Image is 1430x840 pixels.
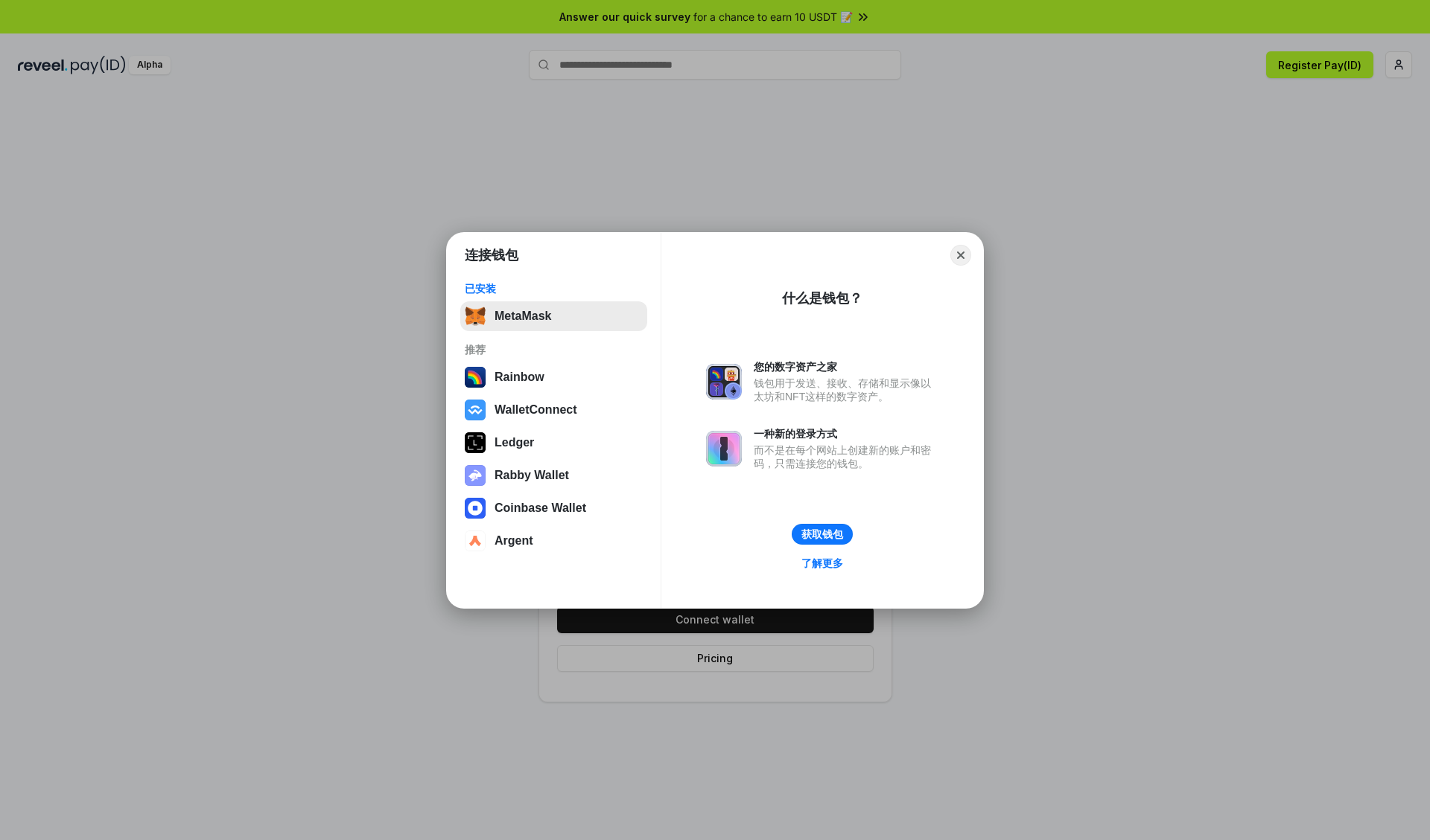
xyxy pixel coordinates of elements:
[495,469,569,482] div: Rabby Wallet
[465,465,486,486] img: svg+xml,%3Csvg%20xmlns%3D%22http%3A%2F%2Fwww.w3.org%2F2000%2Fsvg%22%20fill%3D%22none%22%20viewBox...
[792,524,853,545] button: 获取钱包
[465,400,486,420] img: svg+xml,%3Csvg%20width%3D%2228%22%20height%3D%2228%22%20viewBox%3D%220%200%2028%2028%22%20fill%3D...
[706,364,742,400] img: svg+xml,%3Csvg%20xmlns%3D%22http%3A%2F%2Fwww.w3.org%2F2000%2Fsvg%22%20fill%3D%22none%22%20viewBox...
[460,362,647,392] button: Rainbow
[460,493,647,523] button: Coinbase Wallet
[465,246,518,264] h1: 连接钱包
[465,530,486,551] img: svg+xml,%3Csvg%20width%3D%2228%22%20height%3D%2228%22%20viewBox%3D%220%200%2028%2028%22%20fill%3D...
[706,431,742,467] img: svg+xml,%3Csvg%20xmlns%3D%22http%3A%2F%2Fwww.w3.org%2F2000%2Fsvg%22%20fill%3D%22none%22%20viewBox...
[460,395,647,425] button: WalletConnect
[754,360,938,373] div: 您的数字资产之家
[782,289,862,307] div: 什么是钱包？
[465,343,643,356] div: 推荐
[460,461,647,490] button: Rabby Wallet
[465,282,643,295] div: 已安装
[495,403,577,417] div: WalletConnect
[460,526,647,556] button: Argent
[465,432,486,453] img: svg+xml,%3Csvg%20xmlns%3D%22http%3A%2F%2Fwww.w3.org%2F2000%2Fsvg%22%20width%3D%2228%22%20height%3...
[495,371,544,384] div: Rainbow
[801,528,843,541] div: 获取钱包
[754,427,938,440] div: 一种新的登录方式
[465,367,486,388] img: svg+xml,%3Csvg%20width%3D%22120%22%20height%3D%22120%22%20viewBox%3D%220%200%20120%20120%22%20fil...
[460,301,647,331] button: MetaMask
[792,554,852,573] a: 了解更多
[754,443,938,470] div: 而不是在每个网站上创建新的账户和密码，只需连接您的钱包。
[495,501,586,515] div: Coinbase Wallet
[801,557,843,570] div: 了解更多
[950,245,971,266] button: Close
[465,306,486,327] img: svg+xml,%3Csvg%20fill%3D%22none%22%20height%3D%2233%22%20viewBox%3D%220%200%2035%2033%22%20width%...
[495,310,551,323] div: MetaMask
[495,436,534,449] div: Ledger
[754,376,938,403] div: 钱包用于发送、接收、存储和显示像以太坊和NFT这样的数字资产。
[495,534,533,548] div: Argent
[460,428,647,458] button: Ledger
[465,498,486,519] img: svg+xml,%3Csvg%20width%3D%2228%22%20height%3D%2228%22%20viewBox%3D%220%200%2028%2028%22%20fill%3D...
